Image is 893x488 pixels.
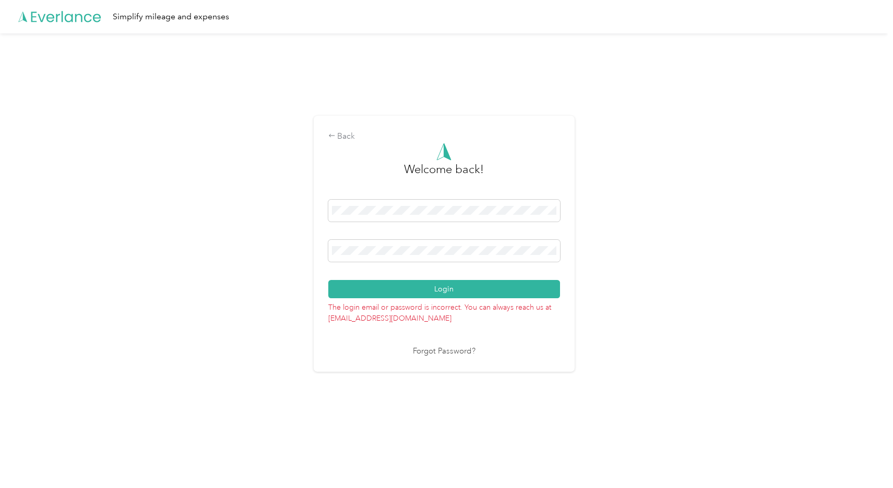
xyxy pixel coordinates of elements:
h3: greeting [404,161,484,189]
iframe: Everlance-gr Chat Button Frame [835,430,893,488]
div: Back [328,130,560,143]
p: The login email or password is incorrect. You can always reach us at [EMAIL_ADDRESS][DOMAIN_NAME] [328,298,560,324]
div: Simplify mileage and expenses [113,10,229,23]
button: Login [328,280,560,298]
a: Forgot Password? [413,346,475,358]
